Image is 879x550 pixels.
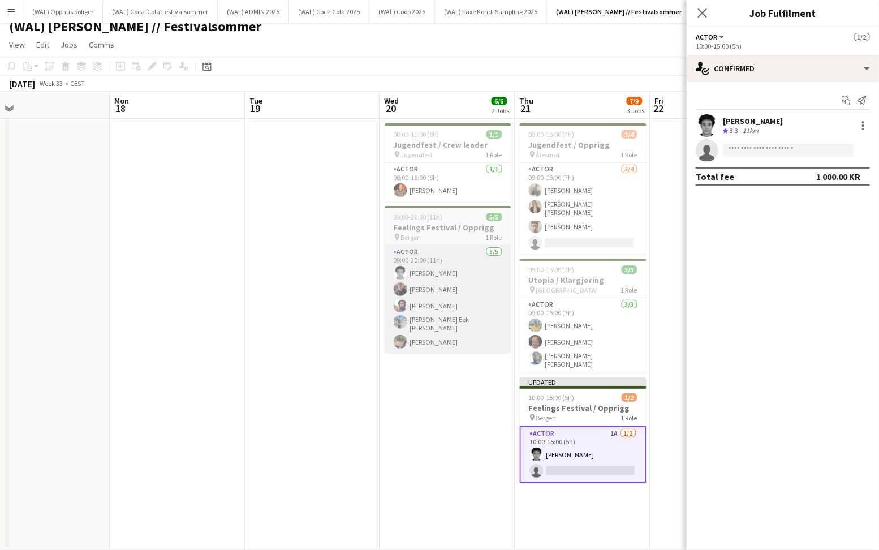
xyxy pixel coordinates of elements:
[103,1,218,23] button: (WAL) Coca-Cola Festivalsommer
[114,96,129,106] span: Mon
[369,1,435,23] button: (WAL) Coop 2025
[486,130,502,139] span: 1/1
[696,33,726,41] button: Actor
[520,377,647,386] div: Updated
[723,116,783,126] div: [PERSON_NAME]
[817,171,861,182] div: 1 000.00 KR
[627,97,643,105] span: 7/9
[529,393,575,402] span: 10:00-15:00 (5h)
[520,163,647,254] app-card-role: Actor3/409:00-16:00 (7h)[PERSON_NAME][PERSON_NAME] [PERSON_NAME][PERSON_NAME]
[740,126,761,136] div: 11km
[36,40,49,50] span: Edit
[84,37,119,52] a: Comms
[385,96,399,106] span: Wed
[61,40,77,50] span: Jobs
[218,1,289,23] button: (WAL) ADMIN 2025
[536,151,560,159] span: Ålesund
[9,40,25,50] span: View
[32,37,54,52] a: Edit
[385,222,511,233] h3: Feelings Festival / Opprigg
[696,171,734,182] div: Total fee
[385,163,511,201] app-card-role: Actor1/108:00-16:00 (8h)[PERSON_NAME]
[486,213,502,221] span: 5/5
[536,286,598,294] span: [GEOGRAPHIC_DATA]
[383,102,399,115] span: 20
[536,414,557,422] span: Bergen
[687,55,879,82] div: Confirmed
[653,102,664,115] span: 22
[5,37,29,52] a: View
[520,426,647,483] app-card-role: Actor1A1/210:00-15:00 (5h)[PERSON_NAME]
[394,213,443,221] span: 09:00-20:00 (11h)
[696,42,870,50] div: 10:00-15:00 (5h)
[520,403,647,413] h3: Feelings Festival / Opprigg
[394,130,439,139] span: 08:00-16:00 (8h)
[621,151,637,159] span: 1 Role
[486,151,502,159] span: 1 Role
[622,393,637,402] span: 1/2
[9,18,261,35] h1: (WAL) [PERSON_NAME] // Festivalsommer
[248,102,262,115] span: 19
[547,1,691,23] button: (WAL) [PERSON_NAME] // Festivalsommer
[492,106,510,115] div: 2 Jobs
[486,233,502,242] span: 1 Role
[520,123,647,254] app-job-card: 09:00-16:00 (7h)3/4Jugendfest / Opprigg Ålesund1 RoleActor3/409:00-16:00 (7h)[PERSON_NAME][PERSON...
[529,130,575,139] span: 09:00-16:00 (7h)
[9,78,35,89] div: [DATE]
[622,130,637,139] span: 3/4
[627,106,645,115] div: 3 Jobs
[435,1,547,23] button: (WAL) Faxe Kondi Sampling 2025
[529,265,575,274] span: 09:00-16:00 (7h)
[520,298,647,373] app-card-role: Actor3/309:00-16:00 (7h)[PERSON_NAME][PERSON_NAME][PERSON_NAME] [PERSON_NAME]
[89,40,114,50] span: Comms
[385,206,511,353] app-job-card: 09:00-20:00 (11h)5/5Feelings Festival / Opprigg Bergen1 RoleActor5/509:00-20:00 (11h)[PERSON_NAME...
[687,6,879,20] h3: Job Fulfilment
[249,96,262,106] span: Tue
[520,96,534,106] span: Thu
[113,102,129,115] span: 18
[70,79,85,88] div: CEST
[385,140,511,150] h3: Jugendfest / Crew leader
[696,33,717,41] span: Actor
[520,140,647,150] h3: Jugendfest / Opprigg
[289,1,369,23] button: (WAL) Coca Cola 2025
[492,97,507,105] span: 6/6
[23,1,103,23] button: (WAL) Opphus boliger
[401,233,421,242] span: Bergen
[385,123,511,201] app-job-card: 08:00-16:00 (8h)1/1Jugendfest / Crew leader Jugendfest1 RoleActor1/108:00-16:00 (8h)[PERSON_NAME]
[520,377,647,483] app-job-card: Updated10:00-15:00 (5h)1/2Feelings Festival / Opprigg Bergen1 RoleActor1A1/210:00-15:00 (5h)[PERS...
[518,102,534,115] span: 21
[520,275,647,285] h3: Utopia / Klargjøring
[621,286,637,294] span: 1 Role
[385,246,511,353] app-card-role: Actor5/509:00-20:00 (11h)[PERSON_NAME][PERSON_NAME][PERSON_NAME][PERSON_NAME] Eek [PERSON_NAME][P...
[854,33,870,41] span: 1/2
[37,79,66,88] span: Week 33
[56,37,82,52] a: Jobs
[401,151,433,159] span: Jugendfest
[622,265,637,274] span: 3/3
[730,126,738,135] span: 3.3
[655,96,664,106] span: Fri
[520,259,647,373] app-job-card: 09:00-16:00 (7h)3/3Utopia / Klargjøring [GEOGRAPHIC_DATA]1 RoleActor3/309:00-16:00 (7h)[PERSON_NA...
[621,414,637,422] span: 1 Role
